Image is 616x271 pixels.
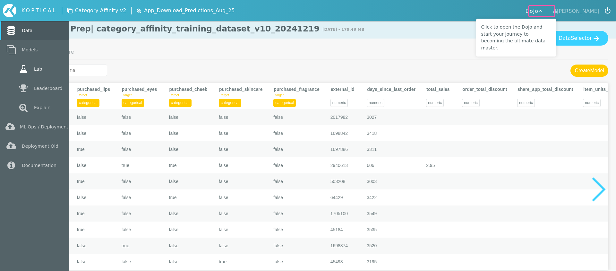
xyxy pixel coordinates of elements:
img: icon-logout.svg [605,7,611,14]
img: icon-arrow--selector--white.svg [538,10,543,13]
a: KORTICAL [3,4,62,17]
h1: ML Data Prep [19,19,616,39]
div: Home [3,4,62,17]
div: KORTICAL [21,7,57,14]
button: DataSelector [550,31,608,46]
span: [PERSON_NAME] [553,6,599,15]
span: Selector [571,34,592,42]
img: icon-arrow--light.svg [594,36,599,41]
button: Dojo [521,5,548,16]
img: icon-kortical.svg [3,4,16,17]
